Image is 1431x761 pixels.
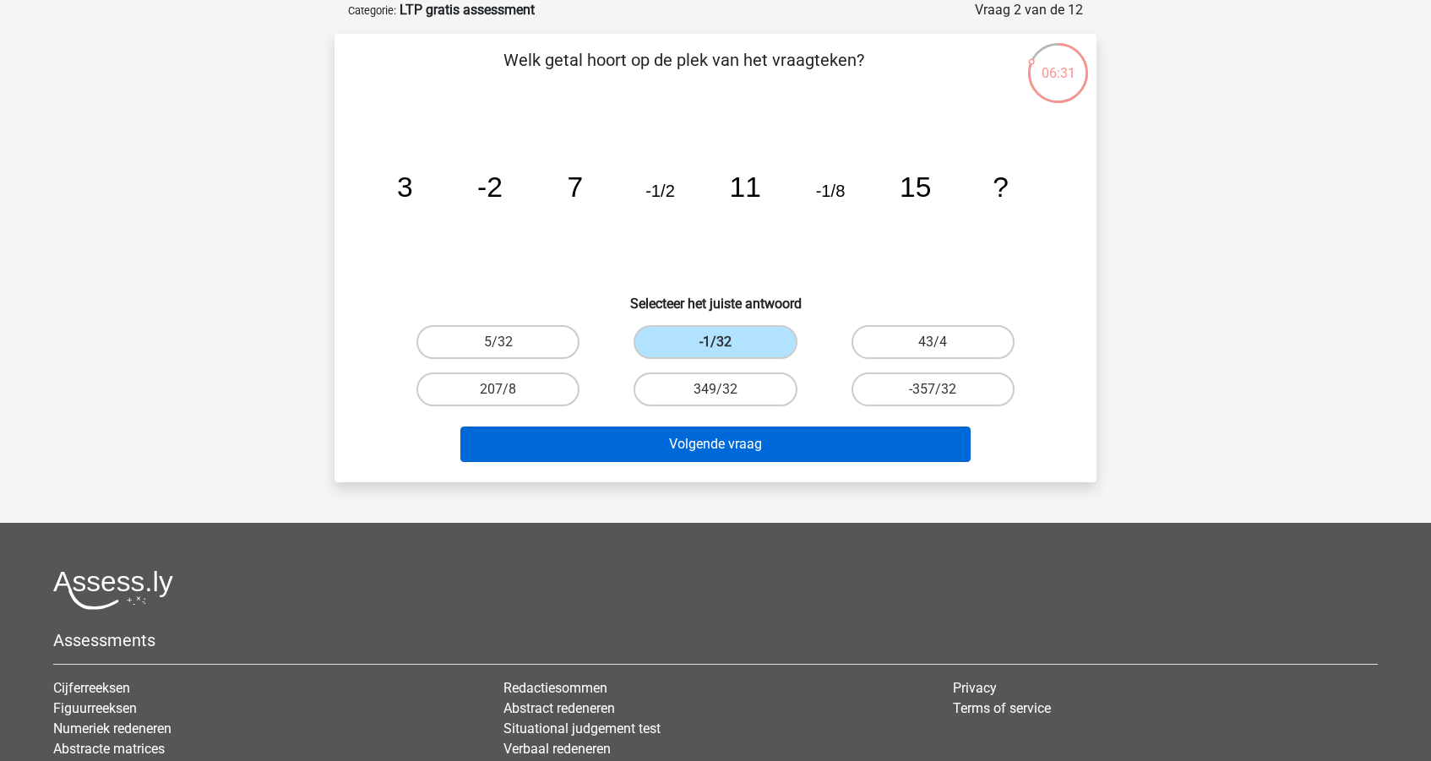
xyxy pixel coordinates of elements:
[400,2,535,18] strong: LTP gratis assessment
[53,720,171,737] a: Numeriek redeneren
[816,182,846,200] tspan: -1/8
[503,720,661,737] a: Situational judgement test
[852,372,1015,406] label: -357/32
[477,171,503,203] tspan: -2
[348,4,396,17] small: Categorie:
[953,680,997,696] a: Privacy
[953,700,1051,716] a: Terms of service
[53,630,1378,650] h5: Assessments
[503,680,607,696] a: Redactiesommen
[397,171,413,203] tspan: 3
[900,171,931,203] tspan: 15
[416,325,579,359] label: 5/32
[460,427,971,462] button: Volgende vraag
[503,741,611,757] a: Verbaal redeneren
[53,700,137,716] a: Figuurreeksen
[362,282,1069,312] h6: Selecteer het juiste antwoord
[852,325,1015,359] label: 43/4
[362,47,1006,98] p: Welk getal hoort op de plek van het vraagteken?
[53,741,165,757] a: Abstracte matrices
[634,372,797,406] label: 349/32
[416,372,579,406] label: 207/8
[503,700,615,716] a: Abstract redeneren
[730,171,761,203] tspan: 11
[567,171,583,203] tspan: 7
[993,171,1009,203] tspan: ?
[53,680,130,696] a: Cijferreeksen
[1026,41,1090,84] div: 06:31
[634,325,797,359] label: -1/32
[645,182,675,200] tspan: -1/2
[53,570,173,610] img: Assessly logo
